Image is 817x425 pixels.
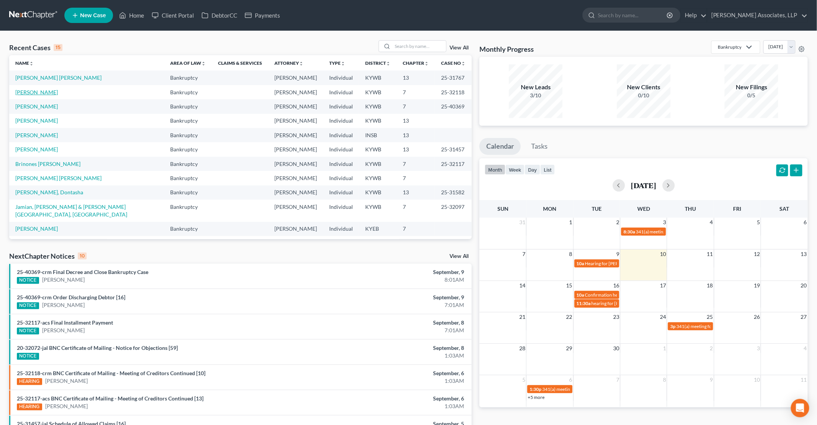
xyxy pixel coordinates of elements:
[706,249,714,259] span: 11
[268,171,323,185] td: [PERSON_NAME]
[709,218,714,227] span: 4
[543,205,556,212] span: Mon
[522,249,526,259] span: 7
[485,164,505,175] button: month
[803,344,808,353] span: 4
[505,164,525,175] button: week
[17,319,113,326] a: 25-32117-acs Final Installment Payment
[397,114,435,128] td: 13
[397,200,435,222] td: 7
[164,171,212,185] td: Bankruptcy
[435,99,472,113] td: 25-40369
[592,205,602,212] span: Tue
[323,171,359,185] td: Individual
[359,99,397,113] td: KYWB
[800,375,808,384] span: 11
[164,157,212,171] td: Bankruptcy
[359,71,397,85] td: KYWB
[15,89,58,95] a: [PERSON_NAME]
[662,375,667,384] span: 8
[612,281,620,290] span: 16
[733,205,742,212] span: Fri
[341,61,345,66] i: unfold_more
[268,128,323,142] td: [PERSON_NAME]
[461,61,466,66] i: unfold_more
[803,218,808,227] span: 6
[435,200,472,222] td: 25-32097
[320,327,464,334] div: 7:01AM
[164,85,212,99] td: Bankruptcy
[268,222,323,236] td: [PERSON_NAME]
[17,294,125,300] a: 25-40369-crm Order Discharging Debtor [16]
[592,300,651,306] span: hearing for [PERSON_NAME]
[320,294,464,301] div: September, 9
[15,189,83,195] a: [PERSON_NAME], Dontasha
[15,132,58,138] a: [PERSON_NAME]
[577,300,591,306] span: 11:30a
[397,185,435,200] td: 13
[268,114,323,128] td: [PERSON_NAME]
[15,60,34,66] a: Nameunfold_more
[569,375,573,384] span: 6
[148,8,198,22] a: Client Portal
[359,200,397,222] td: KYWB
[17,370,205,376] a: 25-32118-crm BNC Certificate of Mailing - Meeting of Creditors Continued [10]
[164,185,212,200] td: Bankruptcy
[800,312,808,322] span: 27
[525,164,540,175] button: day
[323,85,359,99] td: Individual
[323,142,359,156] td: Individual
[42,276,85,284] a: [PERSON_NAME]
[359,85,397,99] td: KYWB
[45,377,88,385] a: [PERSON_NAME]
[323,71,359,85] td: Individual
[566,344,573,353] span: 29
[9,251,87,261] div: NextChapter Notices
[78,253,87,259] div: 10
[268,71,323,85] td: [PERSON_NAME]
[397,142,435,156] td: 13
[164,114,212,128] td: Bankruptcy
[707,8,807,22] a: [PERSON_NAME] Associates, LLP
[320,276,464,284] div: 8:01AM
[435,157,472,171] td: 25-32117
[612,312,620,322] span: 23
[42,301,85,309] a: [PERSON_NAME]
[17,277,39,284] div: NOTICE
[15,161,80,167] a: Brinones [PERSON_NAME]
[435,71,472,85] td: 25-31767
[577,261,584,266] span: 10a
[359,171,397,185] td: KYWB
[359,128,397,142] td: INSB
[329,60,345,66] a: Typeunfold_more
[54,44,62,51] div: 15
[615,218,620,227] span: 2
[323,185,359,200] td: Individual
[9,43,62,52] div: Recent Cases
[509,92,563,99] div: 3/10
[323,114,359,128] td: Individual
[320,402,464,410] div: 1:03AM
[497,205,509,212] span: Sun
[530,386,541,392] span: 1:30p
[386,61,390,66] i: unfold_more
[320,268,464,276] div: September, 9
[424,61,429,66] i: unfold_more
[170,60,206,66] a: Area of Lawunfold_more
[268,157,323,171] td: [PERSON_NAME]
[359,236,397,250] td: KYWB
[479,44,534,54] h3: Monthly Progress
[392,41,446,52] input: Search by name...
[17,345,178,351] a: 20-32072-jal BNC Certificate of Mailing - Notice for Objections [59]
[569,218,573,227] span: 1
[528,394,545,400] a: +5 more
[17,328,39,335] div: NOTICE
[524,138,555,155] a: Tasks
[323,222,359,236] td: Individual
[631,181,656,189] h2: [DATE]
[29,61,34,66] i: unfold_more
[323,157,359,171] td: Individual
[359,222,397,236] td: KYEB
[15,74,102,81] a: [PERSON_NAME] [PERSON_NAME]
[164,99,212,113] td: Bankruptcy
